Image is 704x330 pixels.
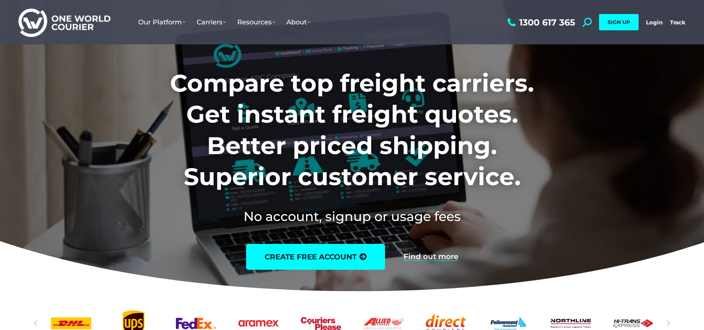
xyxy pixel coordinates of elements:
a: Find out more [404,253,458,261]
h2: No account, signup or usage fees [121,207,583,225]
a: Carriers [191,11,232,34]
span: Resources [237,18,275,26]
a: SIGN UP [599,14,639,30]
a: About [281,11,316,34]
a: Login [646,19,663,26]
h1: Compare top freight carriers. Get instant freight quotes. Better priced shipping. Superior custom... [121,68,583,193]
a: Our Platform [133,11,191,34]
a: Resources [232,11,281,34]
span: Carriers [197,18,226,26]
img: One World Courier [18,7,110,37]
a: Track [670,19,686,26]
span: SIGN UP [608,19,630,25]
a: create free account [246,244,385,270]
span: About [286,18,310,26]
a: 1300 617 365 [506,18,575,27]
span: Our Platform [138,18,186,26]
